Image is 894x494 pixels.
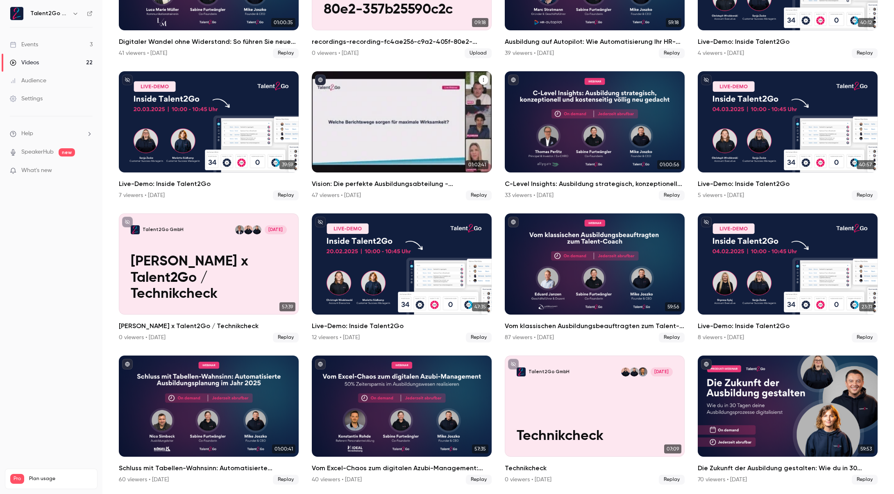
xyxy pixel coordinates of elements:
li: Vom klassischen Ausbildungsbeauftragten zum Talent-Coach 🤔💡 [505,213,685,342]
span: 01:02:41 [466,160,488,169]
a: 01:00:56C-Level Insights: Ausbildung strategisch, konzeptionell und kostenseitig völlig neu gedac... [505,71,685,200]
span: 57:35 [472,444,488,453]
a: 40:57Live-Demo: Inside Talent2Go5 viewers • [DATE]Replay [698,71,878,200]
img: Konstantin Rohde [638,367,647,376]
h6: Talent2Go GmbH [30,9,69,18]
a: 59:53Die Zukunft der Ausbildung gestalten: Wie du in 30 Tagen deine Ausbildungsprozesse digitalis... [698,356,878,485]
p: Talent2Go GmbH [143,227,184,233]
h2: recordings-recording-fc4ae256-c9a2-405f-80e2-357b25590c2c [312,37,492,47]
div: 8 viewers • [DATE] [698,333,744,342]
span: [DATE] [651,367,673,376]
div: 0 viewers • [DATE] [119,333,166,342]
span: 09:18 [472,18,488,27]
button: published [508,217,519,227]
a: 39:59Live-Demo: Inside Talent2Go7 viewers • [DATE]Replay [119,71,299,200]
p: Technikcheck [517,428,672,444]
a: 23:31Live-Demo: Inside Talent2Go8 viewers • [DATE]Replay [698,213,878,342]
h2: [PERSON_NAME] x Talent2Go / Technikcheck [119,321,299,331]
img: Technikcheck [517,367,526,376]
div: Audience [10,77,46,85]
h2: Vom klassischen Ausbildungsbeauftragten zum Talent-Coach 🤔💡 [505,321,685,331]
span: Upload [465,48,492,58]
span: new [59,148,75,156]
div: 60 viewers • [DATE] [119,476,169,484]
li: Live-Demo: Inside Talent2Go [119,71,299,200]
span: Replay [659,190,685,200]
div: 70 viewers • [DATE] [698,476,747,484]
li: Schluss mit Tabellen-Wahnsinn: Automatisierte Ausbildungsplanung im Jahr 2025 ☝️🚀 [119,356,299,485]
div: 0 viewers • [DATE] [312,49,359,57]
button: published [508,75,519,85]
h2: Live-Demo: Inside Talent2Go [698,37,878,47]
span: 01:00:35 [271,18,295,27]
span: Replay [466,475,492,485]
h2: Live-Demo: Inside Talent2Go [119,179,299,189]
a: SpeakerHub [21,148,54,156]
span: Plan usage [29,476,92,482]
span: 23:31 [859,302,874,311]
button: published [701,359,712,369]
span: 01:00:56 [657,160,681,169]
li: Vom Excel-Chaos zum digitalen Azubi-Management: Wie die IDEAL Lebensversicherung 50% Zeitersparni... [312,356,492,485]
span: 59:53 [858,444,874,453]
span: 40:12 [858,18,874,27]
img: Sabine Furtwängler [244,225,253,234]
span: Replay [273,333,299,342]
h2: Ausbildung auf Autopilot: Wie Automatisierung Ihr HR-Team entlastet ⚙️ [505,37,685,47]
h2: Die Zukunft der Ausbildung gestalten: Wie du in 30 Tagen deine Ausbildungsprozesse digitalisierst [698,463,878,473]
span: Replay [852,333,878,342]
span: 07:09 [664,444,681,453]
a: Thomas x Talent2Go / TechnikcheckTalent2Go GmbHMike JoszkoSabine FurtwänglerThomas Perlitz[DATE][... [119,213,299,342]
span: 47:35 [472,302,488,311]
span: Replay [273,475,299,485]
li: C-Level Insights: Ausbildung strategisch, konzeptionell und kostenseitig völlig neu gedacht 💡📊 [505,71,685,200]
li: Thomas x Talent2Go / Technikcheck [119,213,299,342]
img: Thomas x Talent2Go / Technikcheck [131,225,140,234]
div: 40 viewers • [DATE] [312,476,362,484]
a: 57:35Vom Excel-Chaos zum digitalen Azubi-Management: Wie die IDEAL Lebensversicherung 50% Zeiters... [312,356,492,485]
span: 01:00:41 [272,444,295,453]
span: Replay [852,48,878,58]
div: 4 viewers • [DATE] [698,49,744,57]
div: 41 viewers • [DATE] [119,49,167,57]
a: TechnikcheckTalent2Go GmbHKonstantin RohdeMike JoszkoSabine Furtwängler[DATE]Technikcheck07:09Tec... [505,356,685,485]
img: Thomas Perlitz [235,225,244,234]
a: 01:02:41Vision: Die perfekte Ausbildungsabteilung - Zukunftsfähige Strukturen, effiziente Prozess... [312,71,492,200]
img: Sabine Furtwängler [621,367,630,376]
h2: Vom Excel-Chaos zum digitalen Azubi-Management: Wie die IDEAL Lebensversicherung 50% Zeitersparni... [312,463,492,473]
span: Replay [852,475,878,485]
span: 59:56 [665,302,681,311]
button: unpublished [508,359,519,369]
span: Replay [273,190,299,200]
button: published [315,75,326,85]
li: Live-Demo: Inside Talent2Go [312,213,492,342]
button: unpublished [701,75,712,85]
button: unpublished [315,217,326,227]
span: Help [21,129,33,138]
img: Mike Joszko [252,225,261,234]
div: 12 viewers • [DATE] [312,333,360,342]
span: 39:59 [279,160,295,169]
h2: Live-Demo: Inside Talent2Go [698,179,878,189]
li: help-dropdown-opener [10,129,93,138]
div: 5 viewers • [DATE] [698,191,744,199]
span: Pro [10,474,24,484]
li: Live-Demo: Inside Talent2Go [698,71,878,200]
span: Replay [273,48,299,58]
a: 01:00:41Schluss mit Tabellen-Wahnsinn: Automatisierte Ausbildungsplanung im Jahr 2025 ☝️🚀60 viewe... [119,356,299,485]
li: Technikcheck [505,356,685,485]
h2: Technikcheck [505,463,685,473]
div: Settings [10,95,43,103]
h2: Live-Demo: Inside Talent2Go [698,321,878,331]
button: unpublished [122,217,133,227]
li: Live-Demo: Inside Talent2Go [698,213,878,342]
div: Videos [10,59,39,67]
img: Mike Joszko [630,367,639,376]
p: [PERSON_NAME] x Talent2Go / Technikcheck [131,254,286,302]
button: published [122,359,133,369]
div: 33 viewers • [DATE] [505,191,554,199]
span: Replay [659,475,685,485]
h2: Live-Demo: Inside Talent2Go [312,321,492,331]
button: published [315,359,326,369]
li: Vision: Die perfekte Ausbildungsabteilung - Zukunftsfähige Strukturen, effiziente Prozesse, stark... [312,71,492,200]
